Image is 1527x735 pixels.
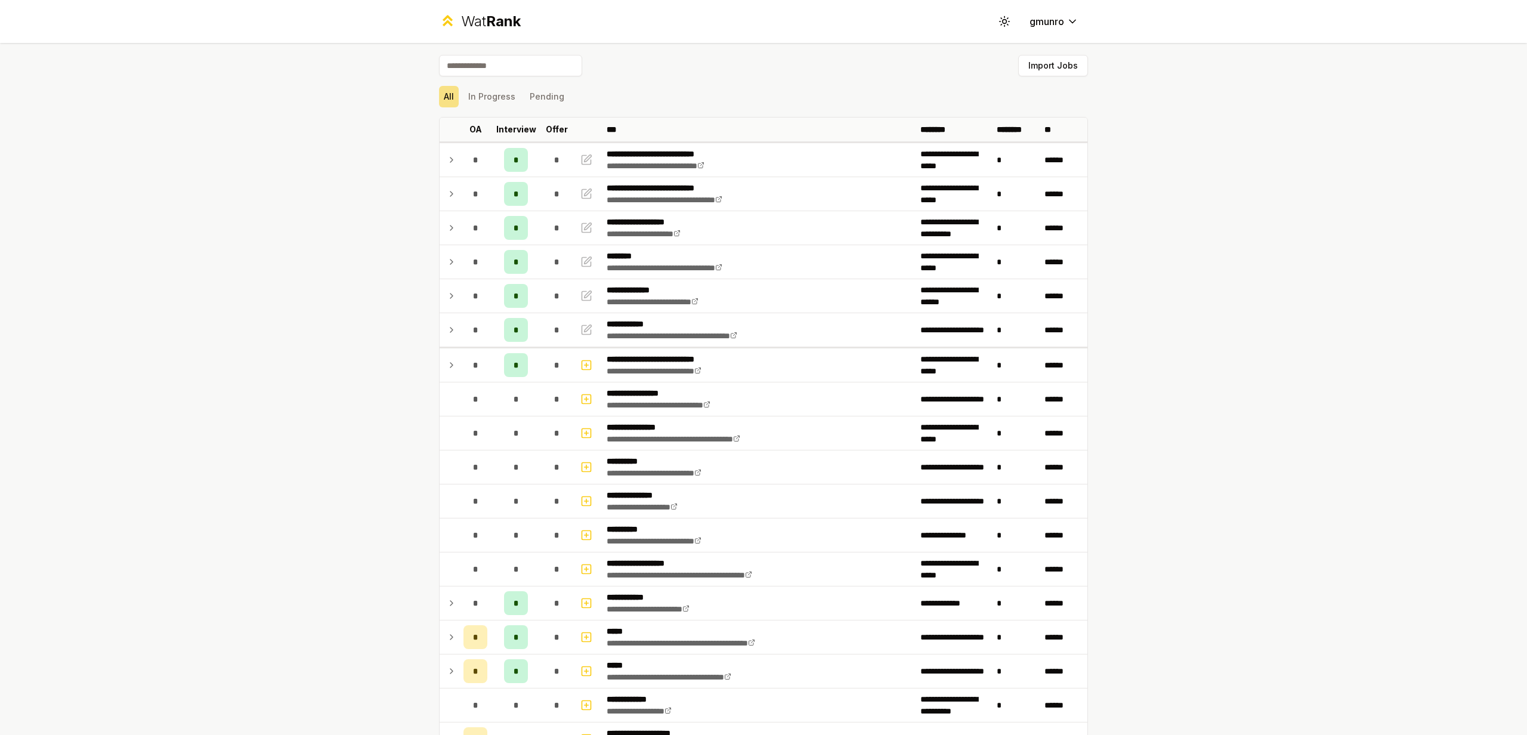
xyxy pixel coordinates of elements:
span: gmunro [1030,14,1064,29]
a: WatRank [439,12,521,31]
button: In Progress [463,86,520,107]
button: gmunro [1020,11,1088,32]
p: Interview [496,123,536,135]
span: Rank [486,13,521,30]
p: OA [469,123,482,135]
button: Import Jobs [1018,55,1088,76]
div: Wat [461,12,521,31]
button: All [439,86,459,107]
p: Offer [546,123,568,135]
button: Pending [525,86,569,107]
